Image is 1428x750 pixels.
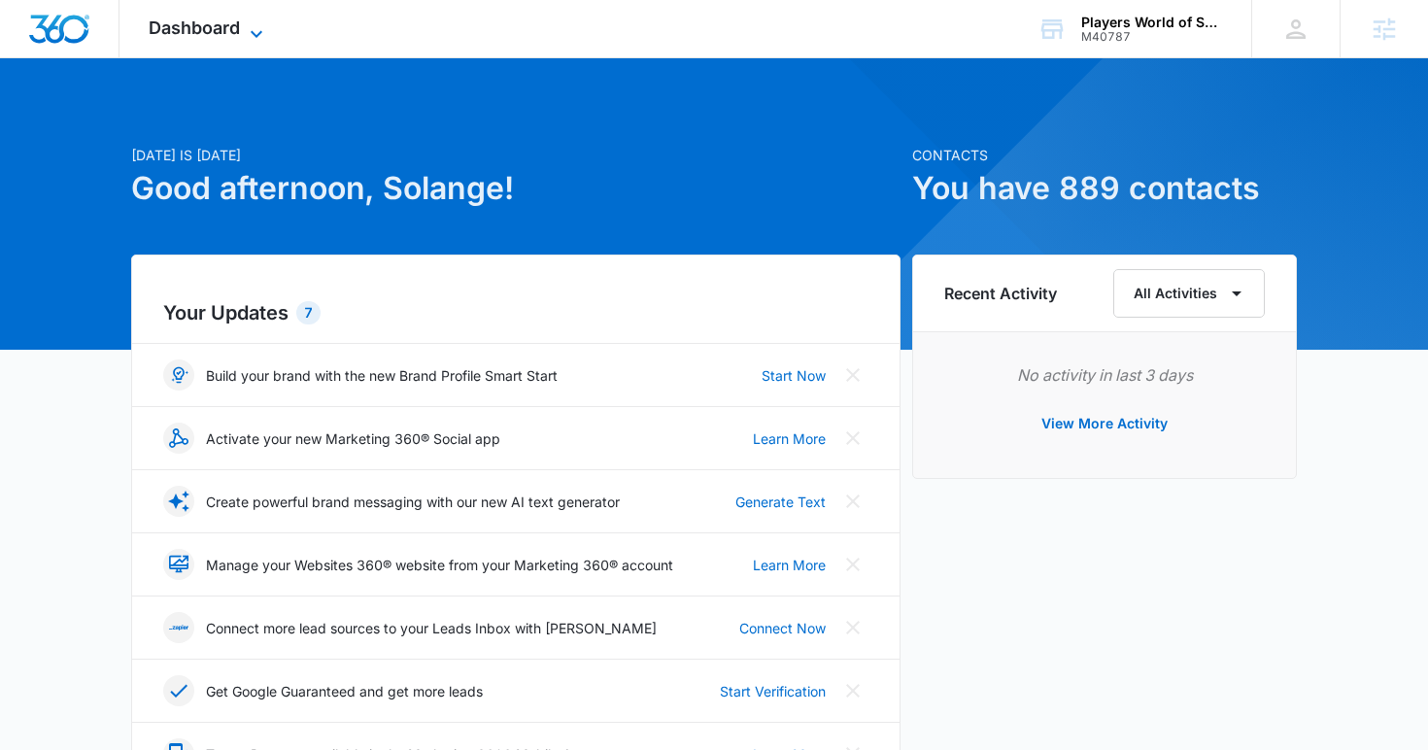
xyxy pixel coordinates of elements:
[206,681,483,701] p: Get Google Guaranteed and get more leads
[1022,400,1187,447] button: View More Activity
[944,363,1265,387] p: No activity in last 3 days
[1081,15,1223,30] div: account name
[296,301,321,324] div: 7
[206,555,673,575] p: Manage your Websites 360® website from your Marketing 360® account
[739,618,826,638] a: Connect Now
[912,165,1297,212] h1: You have 889 contacts
[131,165,901,212] h1: Good afternoon, Solange!
[131,145,901,165] p: [DATE] is [DATE]
[720,681,826,701] a: Start Verification
[149,17,240,38] span: Dashboard
[753,428,826,449] a: Learn More
[912,145,1297,165] p: Contacts
[837,359,868,391] button: Close
[762,365,826,386] a: Start Now
[944,282,1057,305] h6: Recent Activity
[837,675,868,706] button: Close
[735,492,826,512] a: Generate Text
[837,612,868,643] button: Close
[837,549,868,580] button: Close
[837,423,868,454] button: Close
[206,492,620,512] p: Create powerful brand messaging with our new AI text generator
[1113,269,1265,318] button: All Activities
[1081,30,1223,44] div: account id
[206,618,657,638] p: Connect more lead sources to your Leads Inbox with [PERSON_NAME]
[753,555,826,575] a: Learn More
[206,365,558,386] p: Build your brand with the new Brand Profile Smart Start
[163,298,868,327] h2: Your Updates
[206,428,500,449] p: Activate your new Marketing 360® Social app
[837,486,868,517] button: Close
